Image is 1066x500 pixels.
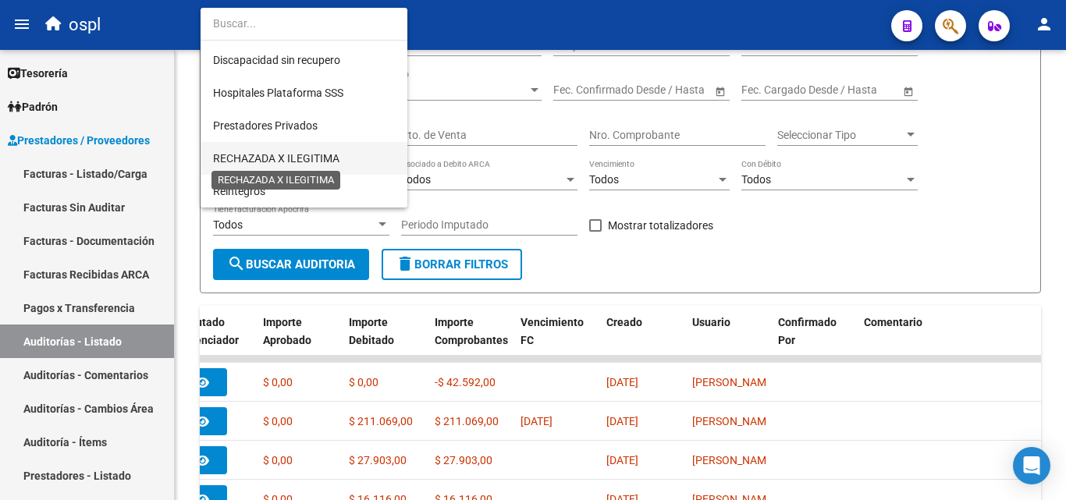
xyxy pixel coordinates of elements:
[213,87,343,99] span: Hospitales Plataforma SSS
[1013,447,1050,484] div: Open Intercom Messenger
[213,185,265,197] span: Reintegros
[213,152,339,165] span: RECHAZADA X ILEGITIMA
[213,54,340,66] span: Discapacidad sin recupero
[213,119,318,132] span: Prestadores Privados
